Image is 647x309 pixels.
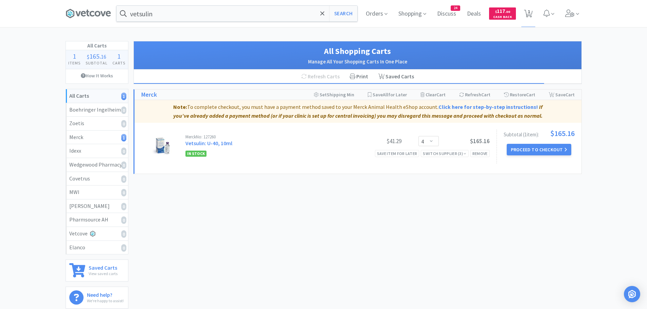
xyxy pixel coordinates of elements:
a: Deals [464,11,484,17]
a: Vetcove0 [66,227,128,241]
span: 117 [495,8,510,14]
a: How It Works [66,69,128,82]
a: Pharmsource AH0 [66,213,128,227]
div: Merck No: 127260 [185,135,351,139]
a: Idexx0 [66,144,128,158]
div: Idexx [69,147,125,155]
div: Open Intercom Messenger [624,286,640,302]
i: 0 [121,230,126,238]
strong: If you’ve already added a payment method (or if your clinic is set up for central invoicing) you ... [173,103,543,119]
i: 0 [121,203,126,210]
div: Restore [504,90,535,100]
h4: Subtotal [83,60,110,66]
button: Proceed to Checkout [507,144,571,155]
div: Remove [470,150,490,157]
button: Search [329,6,357,21]
a: Wedgewood Pharmacy0 [66,158,128,172]
span: 24 [451,6,460,11]
a: All Carts1 [66,89,128,103]
div: Clear [420,90,446,100]
a: MWI0 [66,186,128,199]
span: Set [320,92,327,98]
i: 0 [121,216,126,224]
span: Cart [481,92,490,98]
span: 165 [89,52,100,60]
i: 0 [121,189,126,196]
div: $41.29 [351,137,401,145]
div: Shipping Min [314,90,354,100]
div: Boehringer Ingelheim [69,105,125,114]
div: . [83,53,110,60]
div: Save item for later [375,150,419,157]
div: Save [549,90,575,100]
span: Cart [436,92,446,98]
h4: Carts [110,60,128,66]
div: Elanco [69,243,125,252]
span: Cart [526,92,535,98]
div: Print [345,70,373,84]
h6: Saved Carts [89,263,118,270]
span: $ [495,9,497,14]
a: Vetsulin: U-40, 10ml [185,140,232,147]
p: View saved carts [89,270,118,277]
div: Covetrus [69,174,125,183]
div: Wedgewood Pharmacy [69,160,125,169]
strong: All Carts [69,92,89,99]
input: Search by item, sku, manufacturer, ingredient, size... [116,6,357,21]
div: Switch Supplier ( 3 ) [423,150,466,157]
div: Refresh [459,90,490,100]
span: All [383,92,388,98]
div: Vetcove [69,229,125,238]
span: Save for Later [373,92,407,98]
div: [PERSON_NAME] [69,202,125,211]
div: Merck [69,133,125,142]
span: 1 [73,52,76,60]
a: Merck [141,90,157,100]
a: Boehringer Ingelheim0 [66,103,128,117]
div: MWI [69,188,125,197]
a: $117.00Cash Back [489,4,516,23]
a: Saved CartsView saved carts [66,259,128,282]
p: To complete checkout, you must have a payment method saved to your Merck Animal Health eShop acco... [137,103,579,120]
i: 0 [121,107,126,114]
h2: Manage All Your Shopping Carts In One Place [141,58,575,66]
span: Cash Back [493,15,512,20]
span: . 00 [505,9,510,14]
h1: All Shopping Carts [141,45,575,58]
a: Click here for step-by-step instructions! [438,103,538,110]
div: Zoetis [69,119,125,128]
i: 0 [121,148,126,155]
i: 1 [121,134,126,141]
a: Saved Carts [373,70,419,84]
a: Covetrus0 [66,172,128,186]
i: 0 [121,175,126,183]
span: $165.16 [550,130,575,137]
span: 1 [117,52,121,60]
i: 0 [121,161,126,169]
span: $165.16 [470,137,490,145]
div: Refresh Carts [296,70,345,84]
i: 1 [121,93,126,100]
span: $ [87,53,89,60]
span: In Stock [185,151,206,157]
div: Subtotal ( 1 item ): [504,130,575,137]
a: Merck1 [66,131,128,144]
h1: All Carts [66,41,128,50]
strong: Note: [173,103,187,110]
a: Zoetis0 [66,117,128,131]
a: Discuss24 [434,11,459,17]
a: 1 [521,12,535,18]
div: Pharmsource AH [69,215,125,224]
p: We're happy to assist! [87,297,124,304]
a: [PERSON_NAME]0 [66,199,128,213]
a: Elanco0 [66,241,128,254]
i: 0 [121,244,126,252]
i: 0 [121,120,126,128]
span: Cart [565,92,575,98]
img: e848a6c79f7e44b7b7fbb22cb718f26f_697806.jpeg [148,135,177,158]
h6: Need help? [87,290,124,297]
h4: Items [66,60,83,66]
span: 16 [101,53,106,60]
